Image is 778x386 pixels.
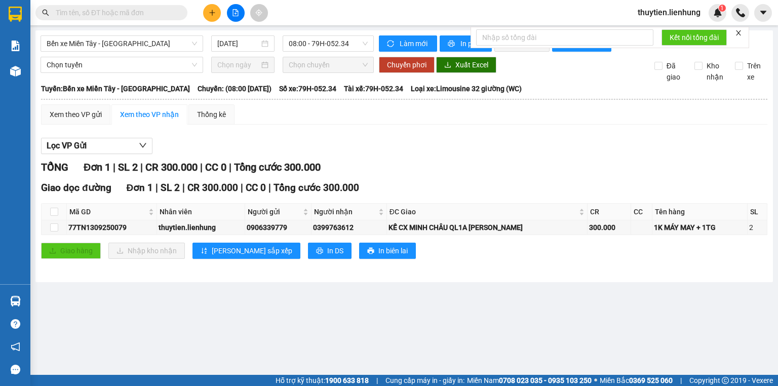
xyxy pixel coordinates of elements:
[200,161,203,173] span: |
[436,57,496,73] button: downloadXuất Excel
[187,182,238,194] span: CR 300.000
[84,161,110,173] span: Đơn 1
[139,141,147,149] span: down
[232,9,239,16] span: file-add
[41,161,68,173] span: TỔNG
[736,8,745,17] img: phone-icon
[268,182,271,194] span: |
[69,206,146,217] span: Mã GD
[11,342,20,352] span: notification
[460,38,484,49] span: In phơi
[145,161,198,173] span: CR 300.000
[127,182,153,194] span: Đơn 1
[448,40,456,48] span: printer
[217,38,259,49] input: 14/09/2025
[241,182,243,194] span: |
[198,83,271,94] span: Chuyến: (08:00 [DATE])
[327,245,343,256] span: In DS
[440,35,492,52] button: printerIn phơi
[108,243,185,259] button: downloadNhập kho nhận
[388,222,586,233] div: KẾ CX MINH CHÂU QL1A [PERSON_NAME]
[703,60,727,83] span: Kho nhận
[754,4,772,22] button: caret-down
[41,85,190,93] b: Tuyến: Bến xe Miền Tây - [GEOGRAPHIC_DATA]
[197,109,226,120] div: Thống kê
[227,4,245,22] button: file-add
[476,29,653,46] input: Nhập số tổng đài
[589,222,629,233] div: 300.000
[120,109,179,120] div: Xem theo VP nhận
[182,182,185,194] span: |
[631,204,652,220] th: CC
[387,40,396,48] span: sync
[378,245,408,256] span: In biên lai
[192,243,300,259] button: sort-ascending[PERSON_NAME] sắp xếp
[157,204,246,220] th: Nhân viên
[67,220,157,235] td: 77TN1309250079
[308,243,352,259] button: printerIn DS
[662,29,727,46] button: Kết nối tổng đài
[455,59,488,70] span: Xuất Excel
[274,182,359,194] span: Tổng cước 300.000
[749,222,765,233] div: 2
[41,182,111,194] span: Giao dọc đường
[652,204,748,220] th: Tên hàng
[735,29,742,36] span: close
[600,375,673,386] span: Miền Bắc
[209,9,216,16] span: plus
[680,375,682,386] span: |
[499,376,592,384] strong: 0708 023 035 - 0935 103 250
[654,222,746,233] div: 1K MÁY MAY + 1TG
[47,36,197,51] span: Bến xe Miền Tây - Ninh Hòa
[47,57,197,72] span: Chọn tuyến
[155,182,158,194] span: |
[68,222,155,233] div: 77TN1309250079
[385,375,464,386] span: Cung cấp máy in - giấy in:
[11,319,20,329] span: question-circle
[467,375,592,386] span: Miền Nam
[212,245,292,256] span: [PERSON_NAME] sắp xếp
[411,83,522,94] span: Loại xe: Limousine 32 giường (WC)
[314,206,376,217] span: Người nhận
[670,32,719,43] span: Kết nối tổng đài
[279,83,336,94] span: Số xe: 79H-052.34
[11,365,20,374] span: message
[379,35,437,52] button: syncLàm mới
[10,66,21,76] img: warehouse-icon
[316,247,323,255] span: printer
[10,41,21,51] img: solution-icon
[217,59,259,70] input: Chọn ngày
[390,206,577,217] span: ĐC Giao
[313,222,384,233] div: 0399763612
[47,139,87,152] span: Lọc VP Gửi
[161,182,180,194] span: SL 2
[42,9,49,16] span: search
[720,5,724,12] span: 1
[203,4,221,22] button: plus
[743,60,768,83] span: Trên xe
[594,378,597,382] span: ⚪️
[379,57,435,73] button: Chuyển phơi
[41,138,152,154] button: Lọc VP Gửi
[50,109,102,120] div: Xem theo VP gửi
[113,161,115,173] span: |
[9,7,22,22] img: logo-vxr
[246,182,266,194] span: CC 0
[289,36,368,51] span: 08:00 - 79H-052.34
[376,375,378,386] span: |
[748,204,767,220] th: SL
[247,222,309,233] div: 0906339779
[250,4,268,22] button: aim
[344,83,403,94] span: Tài xế: 79H-052.34
[444,61,451,69] span: download
[719,5,726,12] sup: 1
[588,204,631,220] th: CR
[248,206,301,217] span: Người gửi
[140,161,143,173] span: |
[325,376,369,384] strong: 1900 633 818
[722,377,729,384] span: copyright
[41,243,101,259] button: uploadGiao hàng
[630,6,709,19] span: thuytien.lienhung
[56,7,175,18] input: Tìm tên, số ĐT hoặc mã đơn
[255,9,262,16] span: aim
